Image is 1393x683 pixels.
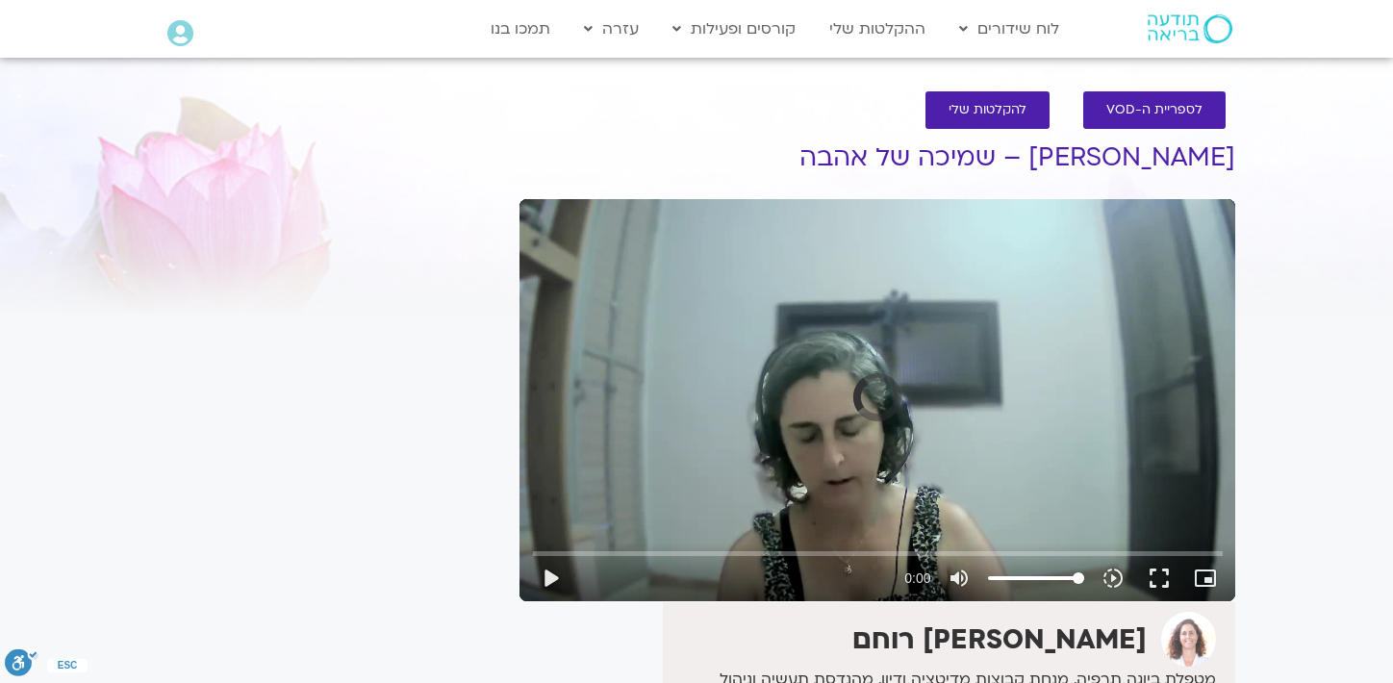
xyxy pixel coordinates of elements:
a: תמכו בנו [481,11,560,47]
img: אורנה סמלסון רוחם [1161,612,1216,667]
span: להקלטות שלי [949,103,1026,117]
a: לוח שידורים [950,11,1069,47]
img: תודעה בריאה [1148,14,1232,43]
strong: [PERSON_NAME] רוחם [852,621,1147,658]
span: לספריית ה-VOD [1106,103,1203,117]
h1: [PERSON_NAME] – שמיכה של אהבה [519,143,1235,172]
a: קורסים ופעילות [663,11,805,47]
a: ההקלטות שלי [820,11,935,47]
a: לספריית ה-VOD [1083,91,1226,129]
a: להקלטות שלי [925,91,1050,129]
a: עזרה [574,11,648,47]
